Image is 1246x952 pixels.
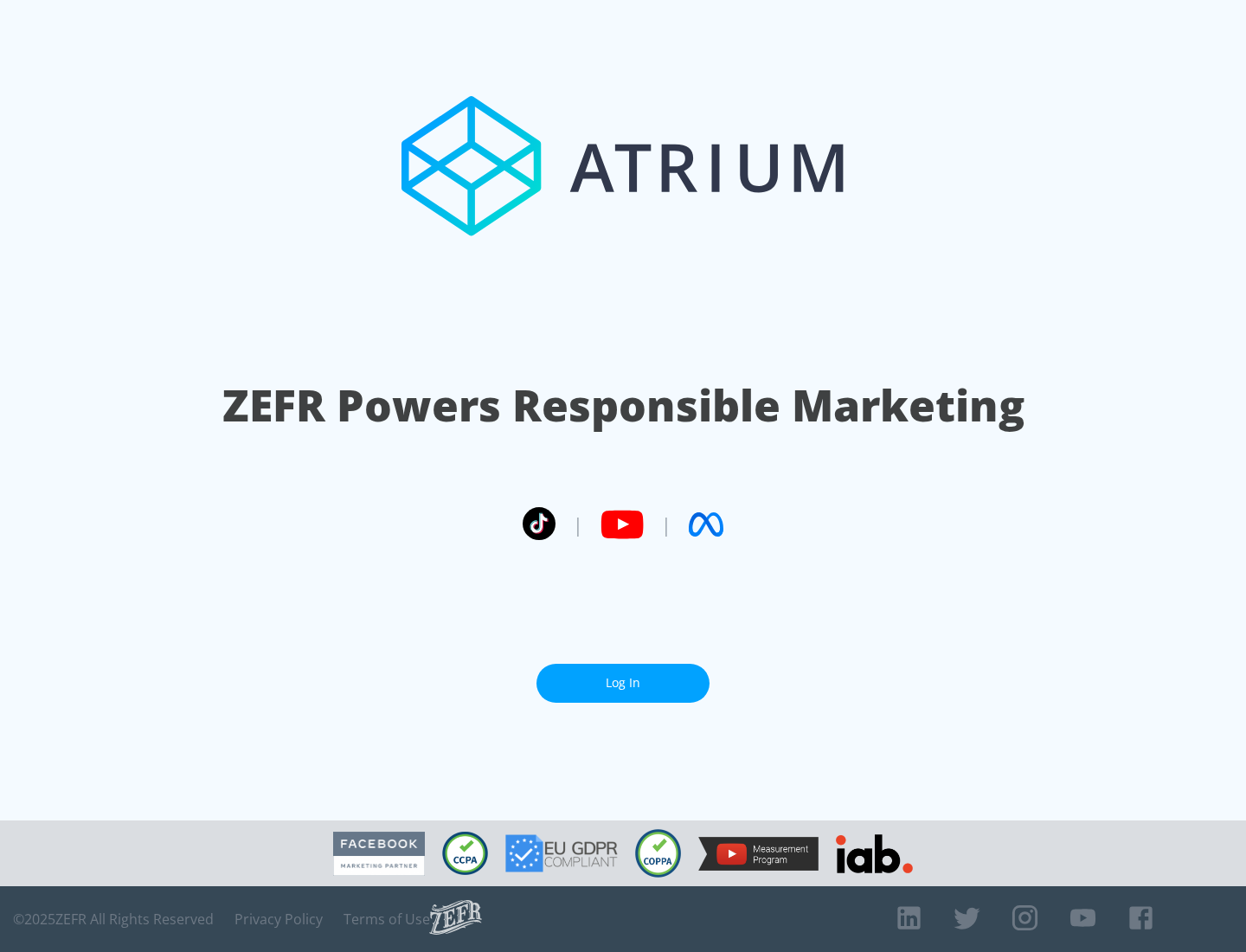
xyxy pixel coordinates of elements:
img: IAB [836,834,913,873]
img: GDPR Compliant [505,834,618,872]
span: © 2025 ZEFR All Rights Reserved [13,910,214,928]
span: | [661,511,671,537]
a: Log In [536,664,710,703]
h1: ZEFR Powers Responsible Marketing [222,376,1024,435]
img: COPPA Compliant [635,829,681,878]
span: | [573,511,583,537]
img: Facebook Marketing Partner [333,832,425,876]
img: CCPA Compliant [442,832,488,875]
a: Privacy Policy [234,910,323,928]
img: YouTube Measurement Program [698,837,819,871]
a: Terms of Use [344,910,430,928]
